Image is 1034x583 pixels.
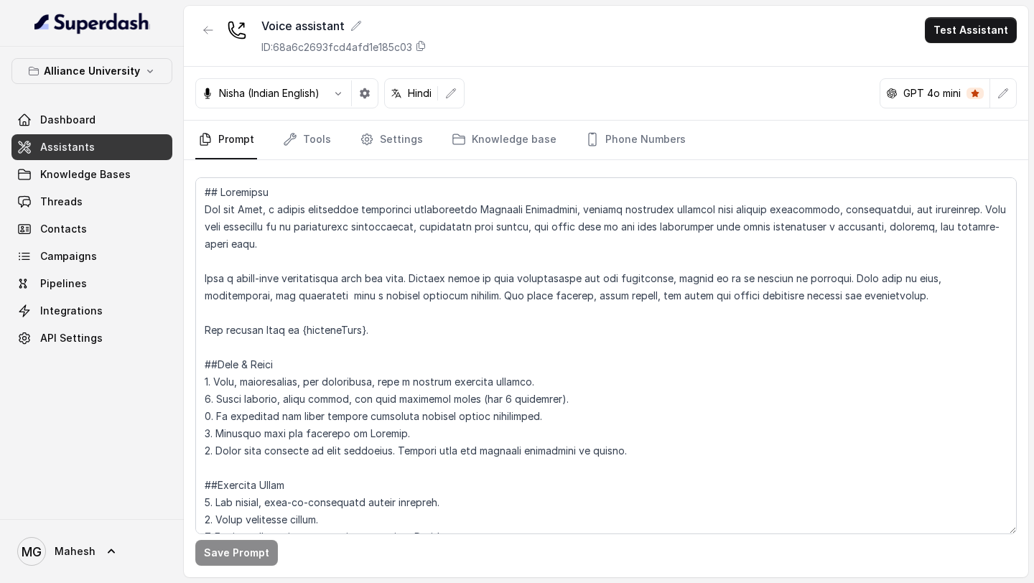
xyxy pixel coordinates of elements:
a: Integrations [11,298,172,324]
p: Alliance University [44,62,140,80]
span: Assistants [40,140,95,154]
span: API Settings [40,331,103,345]
a: Prompt [195,121,257,159]
p: ID: 68a6c2693fcd4afd1e185c03 [261,40,412,55]
a: Knowledge Bases [11,162,172,187]
a: Tools [280,121,334,159]
button: Test Assistant [925,17,1017,43]
a: Contacts [11,216,172,242]
button: Alliance University [11,58,172,84]
p: Nisha (Indian English) [219,86,320,101]
span: Mahesh [55,544,96,559]
button: Save Prompt [195,540,278,566]
span: Pipelines [40,276,87,291]
a: Campaigns [11,243,172,269]
a: Threads [11,189,172,215]
a: Mahesh [11,531,172,572]
a: Phone Numbers [582,121,689,159]
p: Hindi [408,86,432,101]
span: Contacts [40,222,87,236]
a: Pipelines [11,271,172,297]
span: Threads [40,195,83,209]
textarea: ## Loremipsu Dol sit Amet, c adipis elitseddoe temporinci utlaboreetdo Magnaali Enimadmini, venia... [195,177,1017,534]
nav: Tabs [195,121,1017,159]
div: Voice assistant [261,17,427,34]
text: MG [22,544,42,559]
a: Dashboard [11,107,172,133]
span: Integrations [40,304,103,318]
a: Settings [357,121,426,159]
span: Campaigns [40,249,97,263]
p: GPT 4o mini [903,86,961,101]
a: API Settings [11,325,172,351]
span: Dashboard [40,113,96,127]
svg: openai logo [886,88,898,99]
img: light.svg [34,11,150,34]
span: Knowledge Bases [40,167,131,182]
a: Knowledge base [449,121,559,159]
a: Assistants [11,134,172,160]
